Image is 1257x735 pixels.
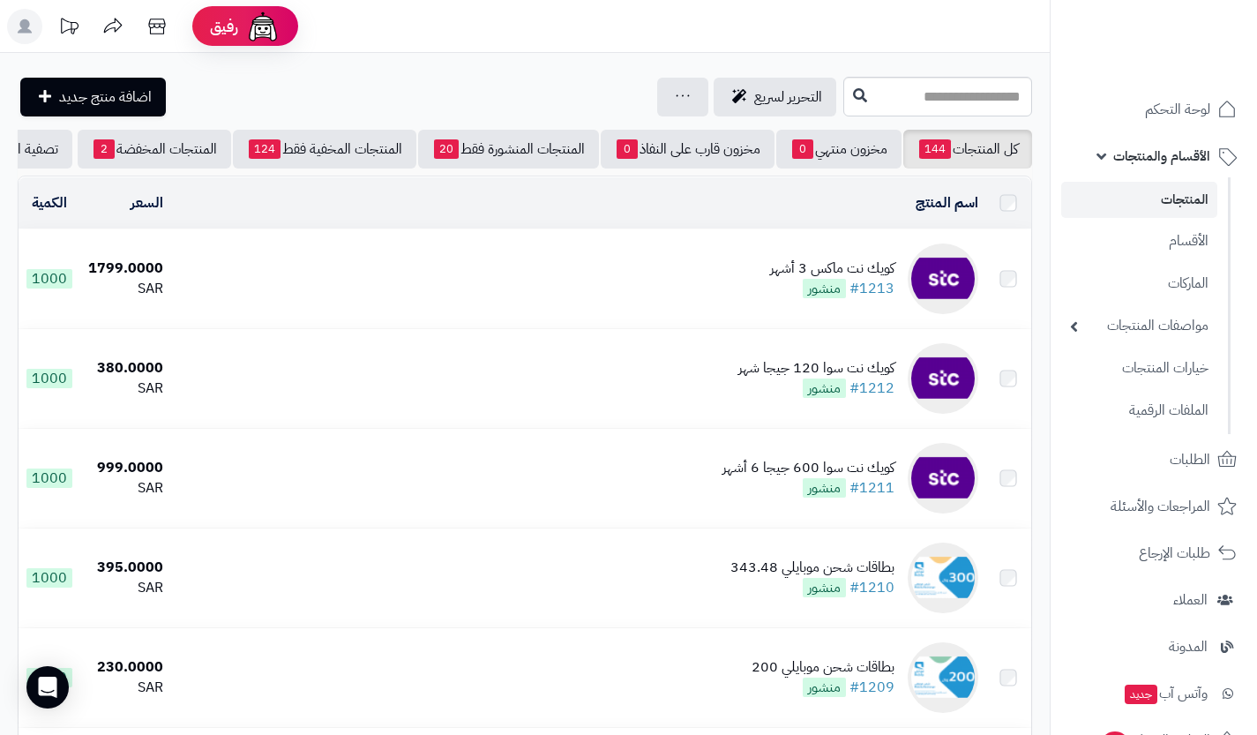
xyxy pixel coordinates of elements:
[849,278,894,299] a: #1213
[1061,439,1246,481] a: الطلبات
[26,666,69,709] div: Open Intercom Messenger
[59,86,152,108] span: اضافة منتج جديد
[617,139,638,159] span: 0
[849,577,894,598] a: #1210
[47,9,91,49] a: تحديثات المنصة
[770,259,894,279] div: كويك نت ماكس 3 أشهر
[26,568,72,588] span: 1000
[86,458,162,478] div: 999.0000
[730,558,894,578] div: بطاقات شحن موبايلي 343.48
[849,378,894,399] a: #1212
[1061,307,1217,345] a: مواصفات المنتجات
[1061,265,1217,303] a: الماركات
[434,139,459,159] span: 20
[908,642,978,713] img: بطاقات شحن موبايلي 200
[908,343,978,414] img: كويك نت سوا 120 جيجا شهر
[776,130,902,169] a: مخزون منتهي0
[1145,97,1210,122] span: لوحة التحكم
[1169,634,1208,659] span: المدونة
[849,677,894,698] a: #1209
[86,279,162,299] div: SAR
[752,657,894,678] div: بطاقات شحن موبايلي 200
[714,78,836,116] a: التحرير لسريع
[86,657,162,678] div: 230.0000
[1061,222,1217,260] a: الأقسام
[803,678,846,697] span: منشور
[803,279,846,298] span: منشور
[916,192,978,214] a: اسم المنتج
[803,379,846,398] span: منشور
[86,478,162,499] div: SAR
[1061,532,1246,574] a: طلبات الإرجاع
[1061,579,1246,621] a: العملاء
[78,130,231,169] a: المنتجات المخفضة2
[908,244,978,314] img: كويك نت ماكس 3 أشهر
[1061,485,1246,528] a: المراجعات والأسئلة
[233,130,416,169] a: المنتجات المخفية فقط124
[86,358,162,379] div: 380.0000
[601,130,774,169] a: مخزون قارب على النفاذ0
[249,139,281,159] span: 124
[1139,541,1210,566] span: طلبات الإرجاع
[803,578,846,597] span: منشور
[131,192,163,214] a: السعر
[94,139,115,159] span: 2
[86,578,162,598] div: SAR
[1061,626,1246,668] a: المدونة
[1123,681,1208,706] span: وآتس آب
[908,543,978,613] img: بطاقات شحن موبايلي 343.48
[792,139,813,159] span: 0
[908,443,978,514] img: كويك نت سوا 600 جيجا 6 أشهر
[210,16,238,37] span: رفيق
[86,379,162,399] div: SAR
[1173,588,1208,612] span: العملاء
[245,9,281,44] img: ai-face.png
[20,78,166,116] a: اضافة منتج جديد
[1111,494,1210,519] span: المراجعات والأسئلة
[1170,447,1210,472] span: الطلبات
[903,130,1032,169] a: كل المنتجات144
[86,558,162,578] div: 395.0000
[738,358,894,379] div: كويك نت سوا 120 جيجا شهر
[1061,392,1217,430] a: الملفات الرقمية
[803,478,846,498] span: منشور
[32,192,67,214] a: الكمية
[86,259,162,279] div: 1799.0000
[26,369,72,388] span: 1000
[1061,349,1217,387] a: خيارات المنتجات
[1137,34,1240,71] img: logo-2.png
[754,86,822,108] span: التحرير لسريع
[1061,182,1217,218] a: المنتجات
[1125,685,1157,704] span: جديد
[1061,88,1246,131] a: لوحة التحكم
[86,678,162,698] div: SAR
[849,477,894,499] a: #1211
[919,139,951,159] span: 144
[1061,672,1246,715] a: وآتس آبجديد
[722,458,894,478] div: كويك نت سوا 600 جيجا 6 أشهر
[26,269,72,289] span: 1000
[418,130,599,169] a: المنتجات المنشورة فقط20
[1113,144,1210,169] span: الأقسام والمنتجات
[26,469,72,488] span: 1000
